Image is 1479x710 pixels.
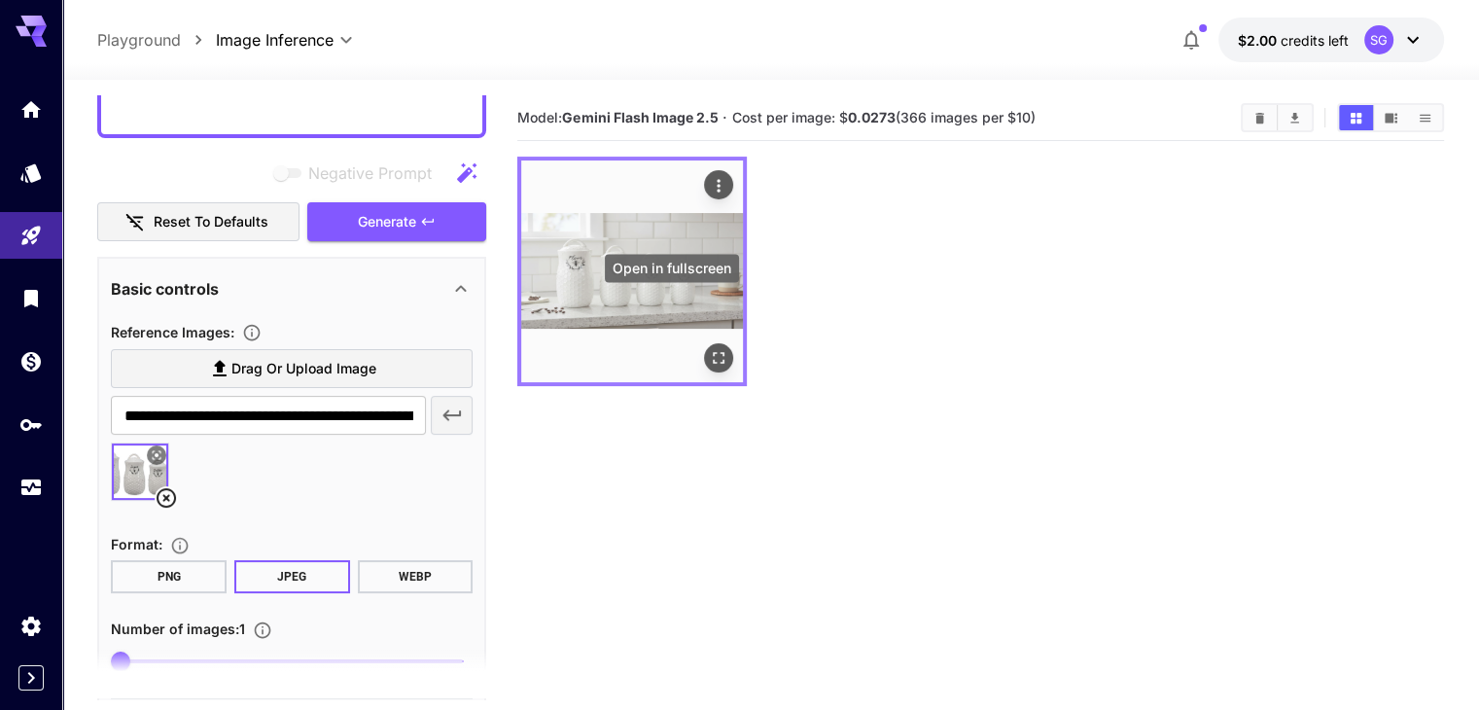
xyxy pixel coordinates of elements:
[19,160,43,185] div: Models
[722,106,727,129] p: ·
[19,412,43,437] div: API Keys
[848,109,896,125] b: 0.0273
[704,343,733,373] div: Open in fullscreen
[1238,32,1281,49] span: $2.00
[1278,105,1312,130] button: Download All
[358,560,474,593] button: WEBP
[97,28,181,52] a: Playground
[234,323,269,342] button: Upload a reference image to guide the result. This is needed for Image-to-Image or Inpainting. Su...
[517,109,718,125] span: Model:
[1218,18,1444,62] button: $2.00SG
[1241,103,1314,132] div: Clear ImagesDownload All
[1339,105,1373,130] button: Show images in grid view
[1408,105,1442,130] button: Show images in list view
[19,476,43,500] div: Usage
[111,277,219,301] p: Basic controls
[111,324,234,340] span: Reference Images :
[1364,25,1393,54] div: SG
[1374,105,1408,130] button: Show images in video view
[732,109,1036,125] span: Cost per image: $ (366 images per $10)
[1337,103,1444,132] div: Show images in grid viewShow images in video viewShow images in list view
[1281,32,1349,49] span: credits left
[97,202,299,242] button: Reset to defaults
[19,286,43,310] div: Library
[231,357,376,381] span: Drag or upload image
[19,349,43,373] div: Wallet
[111,621,245,637] span: Number of images : 1
[111,536,162,552] span: Format :
[269,160,447,185] span: Negative prompts are not compatible with the selected model.
[19,97,43,122] div: Home
[111,349,473,389] label: Drag or upload image
[605,254,739,282] div: Open in fullscreen
[308,161,432,185] span: Negative Prompt
[234,560,350,593] button: JPEG
[1238,30,1349,51] div: $2.00
[111,266,473,312] div: Basic controls
[18,665,44,691] button: Expand sidebar
[1243,105,1277,130] button: Clear Images
[562,109,718,125] b: Gemini Flash Image 2.5
[162,536,197,555] button: Choose the file format for the output image.
[358,210,416,234] span: Generate
[19,614,43,638] div: Settings
[307,202,486,242] button: Generate
[19,224,43,248] div: Playground
[97,28,216,52] nav: breadcrumb
[521,160,743,382] img: 2Q==
[216,28,334,52] span: Image Inference
[704,170,733,199] div: Actions
[245,621,280,640] button: Specify how many images to generate in a single request. Each image generation will be charged se...
[111,560,227,593] button: PNG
